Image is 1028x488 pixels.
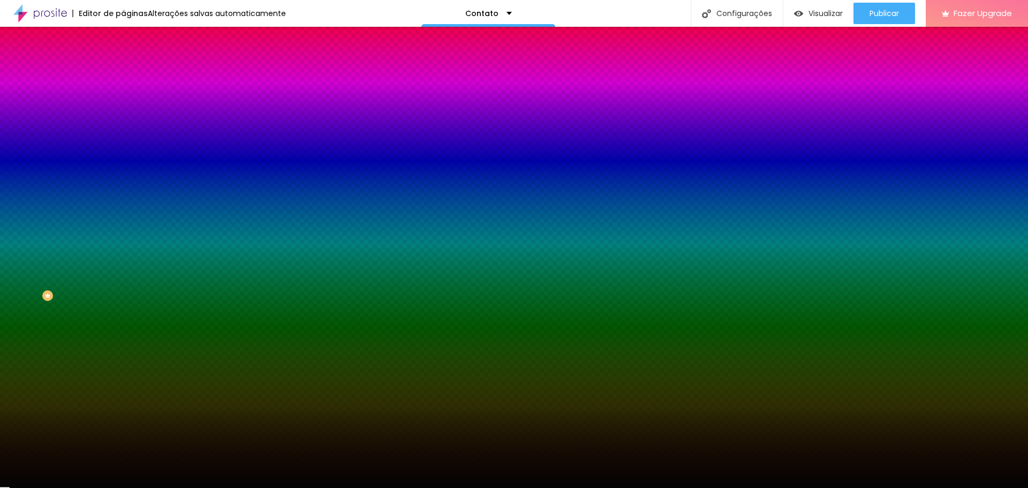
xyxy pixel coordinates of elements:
[783,3,853,24] button: Visualizar
[954,9,1012,18] span: Fazer Upgrade
[853,3,915,24] button: Publicar
[148,10,286,17] div: Alterações salvas automaticamente
[808,9,843,18] span: Visualizar
[72,10,148,17] div: Editor de páginas
[702,9,711,18] img: Icone
[870,9,899,18] span: Publicar
[794,9,803,18] img: view-1.svg
[465,10,498,17] p: Contato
